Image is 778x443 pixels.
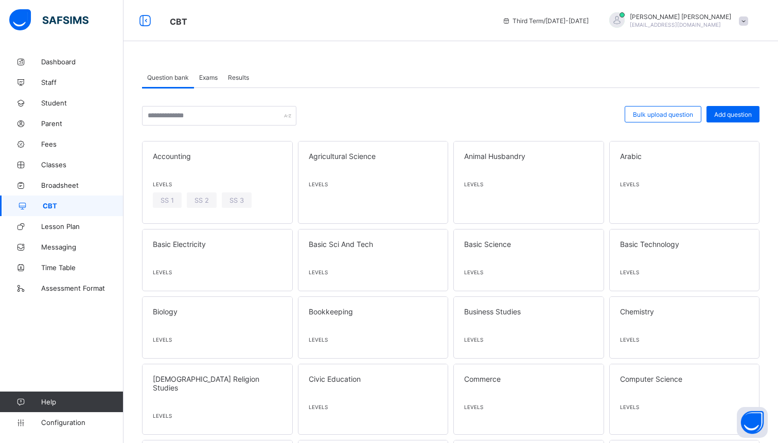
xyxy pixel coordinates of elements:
[309,404,438,410] span: Levels
[41,119,123,128] span: Parent
[147,74,189,81] span: Question bank
[309,375,438,383] span: Civic Education
[620,307,749,316] span: Chemistry
[41,58,123,66] span: Dashboard
[633,111,693,118] span: Bulk upload question
[309,336,438,343] span: Levels
[229,197,244,204] span: SS 3
[153,240,282,249] span: Basic Electricity
[41,243,123,251] span: Messaging
[41,140,123,148] span: Fees
[43,202,123,210] span: CBT
[153,152,282,161] span: Accounting
[464,336,593,343] span: Levels
[464,269,593,275] span: Levels
[464,375,593,383] span: Commerce
[41,263,123,272] span: Time Table
[153,269,282,275] span: Levels
[309,307,438,316] span: Bookkeeping
[41,181,123,189] span: Broadsheet
[464,307,593,316] span: Business Studies
[599,12,753,29] div: JohnHarvey
[153,181,282,187] span: Levels
[153,307,282,316] span: Biology
[714,111,752,118] span: Add question
[153,413,282,419] span: Levels
[464,181,593,187] span: Levels
[620,336,749,343] span: Levels
[309,269,438,275] span: Levels
[630,22,721,28] span: [EMAIL_ADDRESS][DOMAIN_NAME]
[620,152,749,161] span: Arabic
[41,418,123,427] span: Configuration
[464,240,593,249] span: Basic Science
[9,9,89,31] img: safsims
[228,74,249,81] span: Results
[502,17,589,25] span: session/term information
[309,240,438,249] span: Basic Sci And Tech
[620,404,749,410] span: Levels
[309,181,438,187] span: Levels
[620,375,749,383] span: Computer Science
[464,404,593,410] span: Levels
[41,222,123,231] span: Lesson Plan
[153,375,282,392] span: [DEMOGRAPHIC_DATA] Religion Studies
[41,99,123,107] span: Student
[41,78,123,86] span: Staff
[620,181,749,187] span: Levels
[620,269,749,275] span: Levels
[41,398,123,406] span: Help
[153,336,282,343] span: Levels
[737,407,768,438] button: Open asap
[464,152,593,161] span: Animal Husbandry
[194,197,209,204] span: SS 2
[620,240,749,249] span: Basic Technology
[41,284,123,292] span: Assessment Format
[161,197,174,204] span: SS 1
[170,16,187,27] span: CBT
[41,161,123,169] span: Classes
[309,152,438,161] span: Agricultural Science
[199,74,218,81] span: Exams
[630,13,731,21] span: [PERSON_NAME] [PERSON_NAME]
